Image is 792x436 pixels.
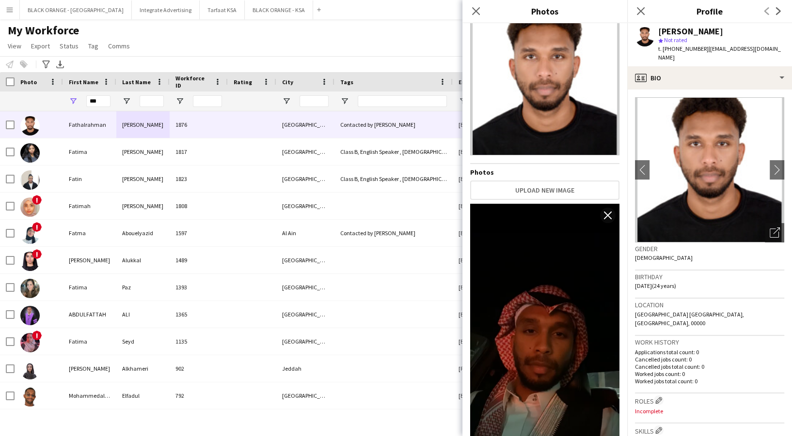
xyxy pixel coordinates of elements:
[459,97,467,105] button: Open Filter Menu
[635,338,784,346] h3: Work history
[63,111,116,138] div: Fathalrahman
[63,193,116,219] div: Fatimah
[340,78,353,86] span: Tags
[658,45,781,61] span: | [EMAIL_ADDRESS][DOMAIN_NAME]
[627,66,792,90] div: Bio
[170,111,228,138] div: 1876
[60,42,79,50] span: Status
[334,165,453,192] div: Class B, English Speaker , [DEMOGRAPHIC_DATA]
[104,40,134,52] a: Comms
[175,97,184,105] button: Open Filter Menu
[635,254,693,261] span: [DEMOGRAPHIC_DATA]
[340,97,349,105] button: Open Filter Menu
[276,247,334,273] div: [GEOGRAPHIC_DATA]
[170,247,228,273] div: 1489
[4,40,25,52] a: View
[453,165,647,192] div: [EMAIL_ADDRESS][DOMAIN_NAME]
[69,78,98,86] span: First Name
[276,220,334,246] div: Al Ain
[20,78,37,86] span: Photo
[63,382,116,409] div: Mohammedalfatih
[20,360,40,379] img: Faten Alkhameri
[334,220,453,246] div: Contacted by [PERSON_NAME]
[108,42,130,50] span: Comms
[635,363,784,370] p: Cancelled jobs total count: 0
[453,328,647,355] div: [EMAIL_ADDRESS][DOMAIN_NAME]
[20,306,40,325] img: ABDULFATTAH ALI
[635,282,676,289] span: [DATE] (24 years)
[32,331,42,340] span: !
[8,23,79,38] span: My Workforce
[116,382,170,409] div: Elfadul
[122,78,151,86] span: Last Name
[635,377,784,385] p: Worked jobs total count: 0
[245,0,313,19] button: BLACK ORANGE - KSA
[276,328,334,355] div: [GEOGRAPHIC_DATA]
[276,111,334,138] div: [GEOGRAPHIC_DATA]
[170,274,228,301] div: 1393
[334,111,453,138] div: Contacted by [PERSON_NAME]
[116,111,170,138] div: [PERSON_NAME]
[276,355,334,382] div: Jeddah
[664,36,687,44] span: Not rated
[63,138,116,165] div: Fatima
[658,45,709,52] span: t. [PHONE_NUMBER]
[20,197,40,217] img: Fatimah Ahmed
[20,170,40,190] img: Fatin Ahmed
[470,180,619,200] button: Upload new image
[470,168,619,177] h4: Photos
[122,97,131,105] button: Open Filter Menu
[170,382,228,409] div: 792
[635,395,784,406] h3: Roles
[200,0,245,19] button: Tarfaat KSA
[40,59,52,70] app-action-btn: Advanced filters
[32,195,42,205] span: !
[170,138,228,165] div: 1817
[635,370,784,377] p: Worked jobs count: 0
[453,247,647,273] div: [EMAIL_ADDRESS][DOMAIN_NAME]
[175,75,210,89] span: Workforce ID
[170,165,228,192] div: 1823
[635,97,784,242] img: Crew avatar or photo
[20,279,40,298] img: Fatima Paz
[300,95,329,107] input: City Filter Input
[20,387,40,406] img: Mohammedalfatih Elfadul
[453,382,647,409] div: [EMAIL_ADDRESS][DOMAIN_NAME]
[140,95,164,107] input: Last Name Filter Input
[132,0,200,19] button: Integrate Advertising
[116,165,170,192] div: [PERSON_NAME]
[627,5,792,17] h3: Profile
[453,138,647,165] div: [EMAIL_ADDRESS][DOMAIN_NAME]
[116,355,170,382] div: Alkhameri
[635,425,784,436] h3: Skills
[116,328,170,355] div: Seyd
[84,40,102,52] a: Tag
[170,220,228,246] div: 1597
[86,95,111,107] input: First Name Filter Input
[63,247,116,273] div: [PERSON_NAME]
[453,274,647,301] div: [EMAIL_ADDRESS][DOMAIN_NAME]
[27,40,54,52] a: Export
[658,27,723,36] div: [PERSON_NAME]
[116,247,170,273] div: Alukkal
[470,10,619,155] img: Crew avatar
[276,382,334,409] div: [GEOGRAPHIC_DATA]
[170,301,228,328] div: 1365
[282,78,293,86] span: City
[635,244,784,253] h3: Gender
[170,328,228,355] div: 1135
[453,220,647,246] div: [EMAIL_ADDRESS][DOMAIN_NAME]
[453,193,647,219] div: [EMAIL_ADDRESS][DOMAIN_NAME]
[276,193,334,219] div: [GEOGRAPHIC_DATA]
[56,40,82,52] a: Status
[234,78,252,86] span: Rating
[635,311,744,327] span: [GEOGRAPHIC_DATA] [GEOGRAPHIC_DATA], [GEOGRAPHIC_DATA], 00000
[462,5,627,17] h3: Photos
[20,116,40,135] img: Fathalrahman Mustafa
[276,301,334,328] div: [GEOGRAPHIC_DATA]
[116,274,170,301] div: Paz
[453,355,647,382] div: [PERSON_NAME][EMAIL_ADDRESS][DOMAIN_NAME]
[20,333,40,352] img: Fatima Seyd
[635,356,784,363] p: Cancelled jobs count: 0
[193,95,222,107] input: Workforce ID Filter Input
